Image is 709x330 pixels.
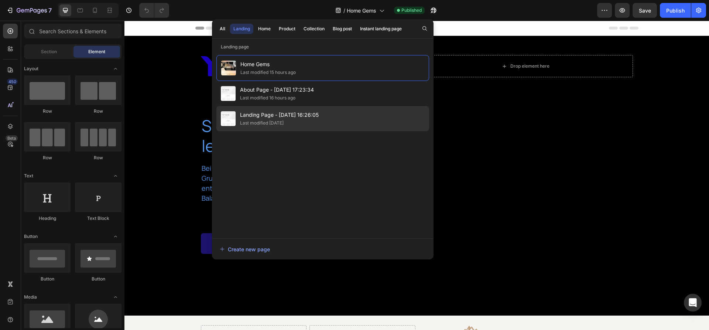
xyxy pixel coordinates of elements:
button: Publish [660,3,691,18]
div: 450 [7,79,18,85]
div: Landing [233,25,250,32]
span: Landing Page - [DATE] 16:26:05 [240,110,319,119]
span: Save [639,7,651,14]
span: Media [24,294,37,300]
div: Button [24,276,71,282]
div: Last modified [DATE] [240,119,284,127]
div: Blog post [333,25,352,32]
span: / [343,7,345,14]
span: Jetzt kaufen [88,218,138,228]
span: Home Gems [347,7,376,14]
p: Landing page [212,43,434,51]
div: Text Block [75,215,121,222]
p: 7 [48,6,52,15]
span: Home Gems [240,60,296,69]
div: All [220,25,225,32]
div: Last modified 16 hours ago [240,94,295,102]
iframe: Design area [124,21,709,330]
p: Bei YOU verstehen wir mentales Wohlbefinden als Grundlage für ein gesundes, erfülltes Leben. Desh... [77,143,263,193]
div: Home [258,25,271,32]
span: Toggle open [110,63,121,75]
div: Create new page [220,245,270,253]
span: Section [41,48,57,55]
span: Layout [24,65,38,72]
div: Row [24,108,71,115]
button: Landing [230,24,253,34]
div: Row [75,108,121,115]
div: Beta [6,135,18,141]
div: Drop element here [386,42,425,48]
button: 7 [3,3,55,18]
span: Toggle open [110,170,121,182]
div: Product [279,25,295,32]
span: Text [24,173,33,179]
button: All [216,24,229,34]
div: Instant landing page [360,25,402,32]
div: Button [75,276,121,282]
span: About Page - [DATE] 17:23:34 [240,85,314,94]
button: Home [255,24,274,34]
span: Published [401,7,422,14]
div: Row [75,154,121,161]
div: Heading [24,215,71,222]
span: Button [24,233,38,240]
img: gempages_584955652539941723-25d189db-50ef-4e83-9494-8aeba6c2246b.png [322,305,371,328]
button: Product [275,24,299,34]
h1: Spüren, was uns lebendig macht [76,94,264,136]
div: Publish [666,7,685,14]
button: Instant landing page [357,24,405,34]
div: Open Intercom Messenger [684,294,702,312]
button: Blog post [329,24,355,34]
div: Row [24,154,71,161]
button: Save [633,3,657,18]
span: Element [88,48,105,55]
span: Toggle open [110,231,121,242]
div: Collection [304,25,325,32]
input: Search Sections & Elements [24,24,121,38]
div: Undo/Redo [139,3,169,18]
div: Last modified 15 hours ago [240,69,296,76]
button: Create new page [219,242,426,256]
a: Jetzt kaufen [76,212,150,233]
button: Collection [300,24,328,34]
span: Toggle open [110,291,121,303]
